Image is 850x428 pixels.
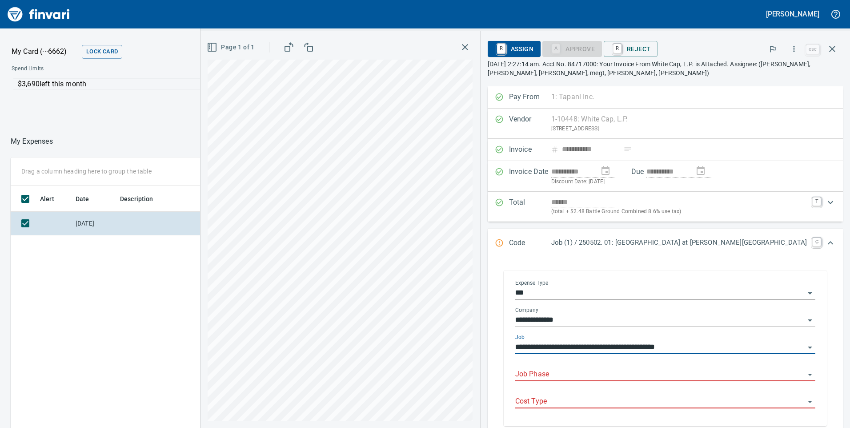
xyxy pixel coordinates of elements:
span: Reject [611,41,650,57]
span: Date [76,194,101,204]
span: Close invoice [804,38,843,60]
p: My Card (···6662) [12,46,78,57]
div: Job Phase required [542,44,602,52]
a: C [812,238,821,246]
p: Code [509,238,551,249]
a: esc [806,44,819,54]
p: $3,690 left this month [18,79,297,89]
p: Online and foreign allowed [4,90,302,99]
td: [DATE] [72,212,116,235]
label: Job [515,335,525,340]
span: Date [76,194,89,204]
button: Open [804,368,816,381]
div: Expand [488,192,843,222]
a: R [613,44,621,53]
button: Open [804,287,816,299]
span: Description [120,194,153,204]
p: (total + $2.48 Battle Ground Combined 8.6% use tax) [551,207,807,216]
a: R [497,44,505,53]
span: Lock Card [86,47,118,57]
p: Job (1) / 250502. 01: [GEOGRAPHIC_DATA] at [PERSON_NAME][GEOGRAPHIC_DATA] [551,238,807,248]
h5: [PERSON_NAME] [766,9,819,19]
p: Total [509,197,551,216]
button: More [784,39,804,59]
button: [PERSON_NAME] [764,7,822,21]
div: Expand [488,229,843,258]
button: RReject [604,41,658,57]
button: Page 1 of 1 [205,39,258,56]
p: [DATE] 2:27:14 am. Acct No. 84717000: Your Invoice From White Cap, L.P. is Attached. Assignee: ([... [488,60,843,77]
nav: breadcrumb [11,136,53,147]
span: Spend Limits [12,65,172,73]
a: T [812,197,821,206]
td: AP Invoices [196,212,263,235]
button: RAssign [488,41,541,57]
span: Page 1 of 1 [208,42,254,53]
button: Lock Card [82,45,122,59]
button: Open [804,396,816,408]
p: Drag a column heading here to group the table [21,167,152,176]
label: Expense Type [515,280,548,286]
button: Flag [763,39,782,59]
span: Description [120,194,165,204]
button: Open [804,314,816,327]
button: Open [804,341,816,354]
img: Finvari [5,4,72,25]
p: My Expenses [11,136,53,147]
span: Alert [40,194,66,204]
span: Assign [495,41,533,57]
span: Alert [40,194,54,204]
label: Company [515,307,538,313]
